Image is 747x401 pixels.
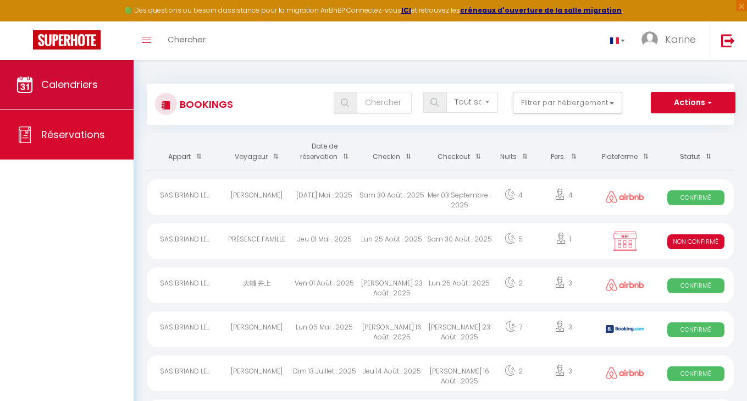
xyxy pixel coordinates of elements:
th: Sort by rentals [147,133,223,171]
th: Sort by checkin [358,133,425,171]
th: Sort by channel [593,133,657,171]
button: Ouvrir le widget de chat LiveChat [9,4,42,37]
th: Sort by nights [493,133,534,171]
a: créneaux d'ouverture de la salle migration [460,6,622,15]
th: Sort by checkout [425,133,493,171]
h3: Bookings [177,92,233,117]
button: Filtrer par hébergement [513,92,623,114]
th: Sort by people [534,133,593,171]
img: Super Booking [33,30,101,50]
a: ICI [401,6,411,15]
a: ... Karine [633,21,710,60]
span: Karine [665,32,696,46]
input: Chercher [357,92,412,114]
img: ... [641,31,658,48]
span: Calendriers [41,78,98,91]
img: logout [721,34,735,47]
th: Sort by guest [223,133,291,171]
span: Chercher [168,34,206,45]
a: Chercher [159,21,214,60]
span: Réservations [41,128,105,141]
th: Sort by booking date [291,133,358,171]
th: Sort by status [657,133,734,171]
button: Actions [651,92,735,114]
